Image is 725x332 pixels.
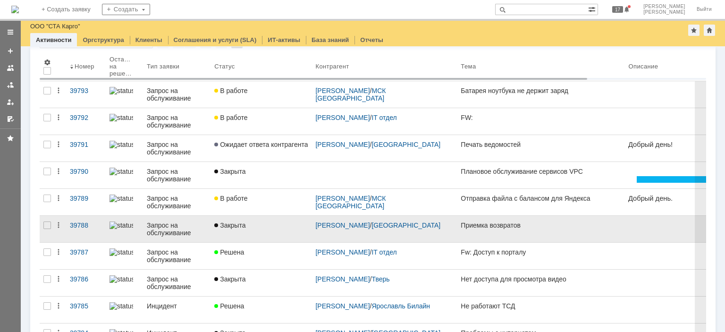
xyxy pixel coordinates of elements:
a: Перейти на домашнюю страницу [11,6,19,13]
a: Инцидент [143,297,211,323]
a: Запрос на обслуживание [143,270,211,296]
div: Запрос на обслуживание [147,221,207,237]
a: FW: [457,108,624,135]
img: statusbar-100 (1).png [110,87,133,94]
img: statusbar-100 (1).png [110,275,133,283]
span: cargo [26,221,43,228]
a: Запрос на обслуживание [143,189,211,215]
a: Решена [211,297,312,323]
a: Запрос на обслуживание [143,81,211,108]
span: @ [34,102,42,110]
a: МСК [GEOGRAPHIC_DATA] [315,195,388,210]
a: 39788 [66,216,106,242]
font: Во время обслуживания интернет может быть недоступен менее двух минут из указанных VPC: [8,141,143,170]
div: ООО "СТА Карго" [30,23,80,30]
div: Действия [55,221,62,229]
span: Закрыта [214,221,245,229]
span: . [57,122,59,130]
a: Отчеты [360,36,383,43]
div: Тип заявки [147,63,179,70]
th: Статус [211,52,312,81]
div: 39792 [70,114,102,121]
span: .ru [43,221,51,228]
a: Создать заявку [3,43,18,59]
a: Печать ведомостей [457,135,624,162]
span: [PERSON_NAME] [643,9,685,15]
div: Описание [628,63,658,70]
div: / [315,275,453,283]
a: Ярославль Билайн [371,302,430,310]
div: Номер [75,63,94,70]
strong: vpc-91F1AD57 / STA-Cargo [8,179,111,187]
a: ИТ-активы [268,36,300,43]
span: . [49,130,51,137]
div: / [315,195,453,210]
div: Инцидент [147,302,207,310]
span: Решена [214,302,244,310]
a: IT отдел [371,114,396,121]
a: statusbar-100 (1).png [106,135,143,162]
span: Ожидает ответа контрагента [214,141,308,148]
a: Fw: Доступ к порталу [457,243,624,269]
img: email_k2_logo.png [16,9,114,43]
div: Статус [214,63,235,70]
div: Батарея ноутбука не держит заряд [461,87,621,94]
div: Запрос на обслуживание [147,141,207,156]
a: Закрыта [211,216,312,242]
strong: [DATE] [43,93,67,101]
th: Номер [66,52,106,81]
div: Действия [55,195,62,202]
a: Запрос на обслуживание [143,135,211,162]
span: . [68,102,70,110]
div: 39787 [70,248,102,256]
strong: ru-msk-comp1p [50,125,103,133]
a: Заявки в моей ответственности [3,77,18,93]
div: Контрагент [315,63,349,70]
a: [PERSON_NAME] [315,275,370,283]
a: Соглашения и услуги (SLA) [174,36,257,43]
span: @ [62,122,69,130]
a: Заявки на командах [3,60,18,76]
a: Отправка файла с балансом для Яндекса [457,189,624,215]
a: statusbar-100 (1).png [106,162,143,188]
span: stacargo [42,102,68,110]
a: Запрос на обслуживание [143,108,211,135]
a: МСК [GEOGRAPHIC_DATA] [315,87,388,102]
span: Закрыта [214,275,245,283]
div: Запрос на обслуживание [147,168,207,183]
a: Приемка возвратов [457,216,624,242]
div: Приемка возвратов [461,221,621,229]
div: Осталось на решение [110,56,132,77]
a: [PERSON_NAME] [315,248,370,256]
div: Печать ведомостей [461,141,621,148]
a: statusbar-100 (1).png [106,108,143,135]
a: Тверь [371,275,389,283]
a: [PERSON_NAME] [315,114,370,121]
span: Решена [214,248,244,256]
a: statusbar-100 (1).png [106,243,143,269]
div: Действия [55,275,62,283]
a: [GEOGRAPHIC_DATA] [371,141,440,148]
a: 39789 [66,189,106,215]
font: ID Компании: [DOMAIN_NAME] [8,248,110,256]
font: Уважаемый пользователь, [8,62,115,71]
a: Закрыта [211,162,312,188]
a: Батарея ноутбука не держит заряд [457,81,624,108]
span: Закрыта [214,168,245,175]
a: 39787 [66,243,106,269]
div: Действия [55,302,62,310]
div: 39785 [70,302,102,310]
img: statusbar-100 (1).png [110,114,133,121]
div: 39790 [70,168,102,175]
span: WMS [54,38,71,45]
span: Если вам нужно провести миграцию раньше указанного срока, напишите нам на почту [8,195,155,213]
a: Не работают ТСД [457,297,624,323]
a: Запрос на обслуживание [143,216,211,242]
a: Решена [211,243,312,269]
span: 17 [612,6,623,13]
div: / [315,221,453,229]
a: 39792 [66,108,106,135]
div: / [315,248,453,256]
span: k [59,122,62,130]
span: В работе [214,114,247,121]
